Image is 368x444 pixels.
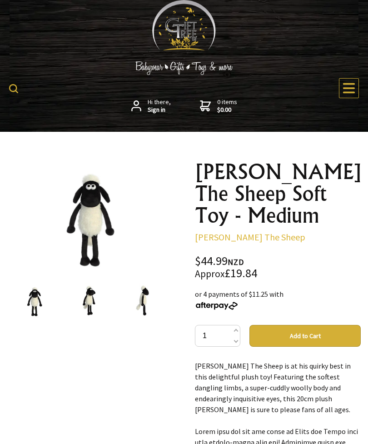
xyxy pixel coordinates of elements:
[35,161,145,271] img: Shaun The Sheep Soft Toy - Medium
[217,106,237,114] strong: $0.00
[195,255,361,279] div: $44.99 £19.84
[148,106,171,114] strong: Sign in
[131,98,171,114] a: Hi there,Sign in
[9,84,18,93] img: product search
[195,268,225,280] small: Approx
[195,231,305,243] a: [PERSON_NAME] The Sheep
[228,257,244,267] span: NZD
[17,283,52,318] img: Shaun The Sheep Soft Toy - Medium
[195,289,361,310] div: or 4 payments of $11.25 with
[116,61,252,75] img: Babywear - Gifts - Toys & more
[200,98,237,114] a: 0 items$0.00
[249,325,361,347] button: Add to Cart
[72,283,106,318] img: Shaun The Sheep Soft Toy - Medium
[148,98,171,114] span: Hi there,
[217,98,237,114] span: 0 items
[195,302,239,310] img: Afterpay
[195,161,361,226] h1: [PERSON_NAME] The Sheep Soft Toy - Medium
[126,283,161,318] img: Shaun The Sheep Soft Toy - Medium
